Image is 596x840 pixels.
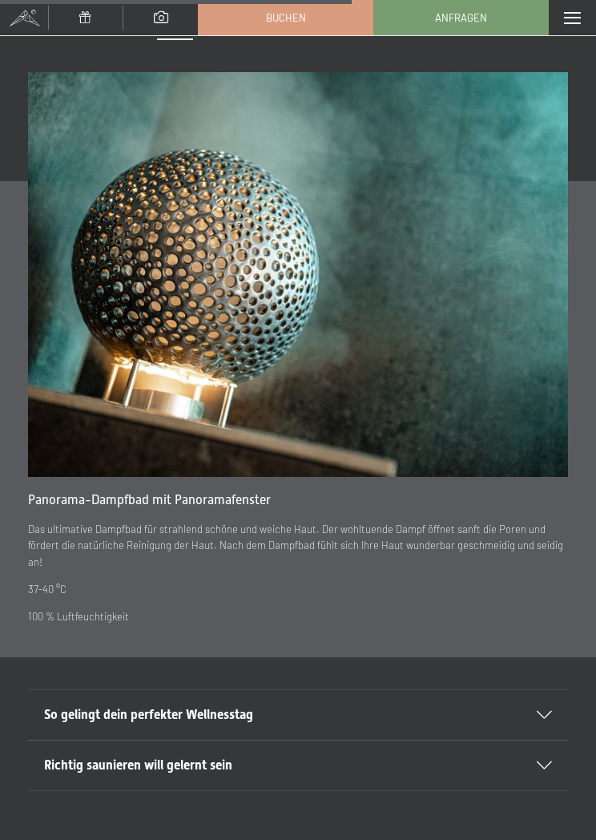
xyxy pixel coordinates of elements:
[28,493,271,507] span: Panorama-Dampfbad mit Panoramafenster
[266,10,306,25] span: Buchen
[28,608,568,625] p: 100 % Luftfeuchtigkeit
[435,10,487,25] span: Anfragen
[44,707,253,722] span: So gelingt dein perfekter Wellnesstag
[44,757,232,773] span: Richtig saunieren will gelernt sein
[28,72,568,477] img: Ein Wellness-Urlaub in Südtirol – 7.700 m² Spa, 10 Saunen
[374,1,548,34] a: Anfragen
[199,1,372,34] a: Buchen
[28,581,568,598] p: 37-40 °C
[28,521,568,571] p: Das ultimative Dampfbad für strahlend schöne und weiche Haut. Der wohltuende Dampf öffnet sanft d...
